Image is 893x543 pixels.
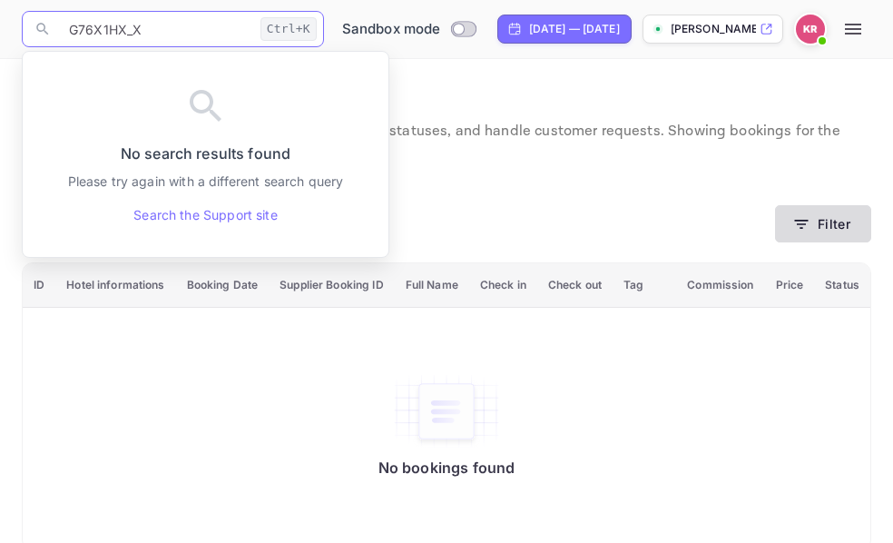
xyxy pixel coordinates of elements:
button: Filter [775,205,871,242]
p: Bookings [22,81,871,117]
p: No search results found [121,143,290,164]
div: Switch to Production mode [335,19,483,40]
div: account-settings tabs [22,204,775,237]
th: Full Name [395,263,469,308]
th: Check in [469,263,537,308]
th: Status [814,263,870,308]
p: Please try again with a different search query [68,172,344,191]
th: Commission [676,263,764,308]
th: Tag [613,263,676,308]
th: Hotel informations [55,263,175,308]
img: No bookings found [392,373,501,449]
input: Search (e.g. bookings, documentation) [58,11,253,47]
p: No bookings found [378,459,515,477]
th: Price [765,263,815,308]
a: Search the Support site [133,205,277,224]
th: Check out [537,263,613,308]
img: Kobus Roux [796,15,825,44]
div: Ctrl+K [260,17,317,41]
div: [DATE] — [DATE] [529,21,620,37]
p: View and manage all hotel bookings, track reservation statuses, and handle customer requests. Sho... [22,121,871,164]
th: ID [23,263,55,308]
th: Supplier Booking ID [269,263,394,308]
th: Booking Date [176,263,270,308]
span: Sandbox mode [342,19,441,40]
p: [PERSON_NAME]-unbrg.[PERSON_NAME]... [671,21,756,37]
